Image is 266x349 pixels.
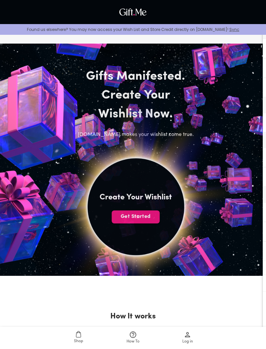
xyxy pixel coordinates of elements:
[127,339,139,345] span: How To
[5,27,261,32] p: Found us elsewhere? You may now access your Wish List and Store Credit directly on [DOMAIN_NAME]!
[112,213,160,220] span: Get Started
[182,339,193,345] span: Log in
[110,311,156,322] h2: How It works
[112,210,160,223] button: Get Started
[51,327,106,349] a: Shop
[74,338,83,344] span: Shop
[100,192,172,203] h4: Create Your Wishlist
[160,327,215,349] a: Log in
[118,7,148,17] img: GiftMe Logo
[106,327,160,349] a: How To
[16,87,255,326] img: hero_sun_mobile.png
[68,67,203,86] h2: Gifts Manifested.
[229,27,239,32] a: Sync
